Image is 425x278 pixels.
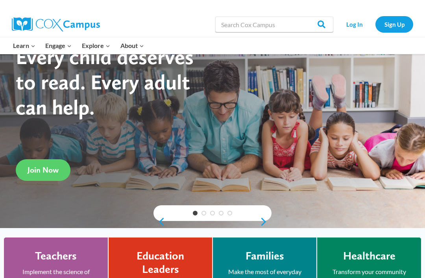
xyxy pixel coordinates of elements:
a: Sign Up [375,16,413,32]
strong: Every child deserves to read. Every adult can help. [16,44,194,119]
img: Cox Campus [12,17,100,31]
a: 5 [227,211,232,215]
a: previous [153,217,165,226]
h4: Education Leaders [120,249,200,276]
span: Join Now [28,165,59,175]
a: next [260,217,272,226]
h4: Families [246,249,284,263]
button: Child menu of About [115,37,149,54]
a: Log In [337,16,371,32]
nav: Primary Navigation [8,37,149,54]
a: Join Now [16,159,70,181]
a: 3 [210,211,215,215]
a: 4 [219,211,224,215]
div: content slider buttons [153,214,272,230]
input: Search Cox Campus [215,17,333,32]
a: 1 [193,211,198,215]
h4: Teachers [35,249,77,263]
button: Child menu of Learn [8,37,41,54]
nav: Secondary Navigation [337,16,413,32]
button: Child menu of Explore [77,37,115,54]
a: 2 [201,211,206,215]
h4: Healthcare [343,249,395,263]
button: Child menu of Engage [41,37,77,54]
